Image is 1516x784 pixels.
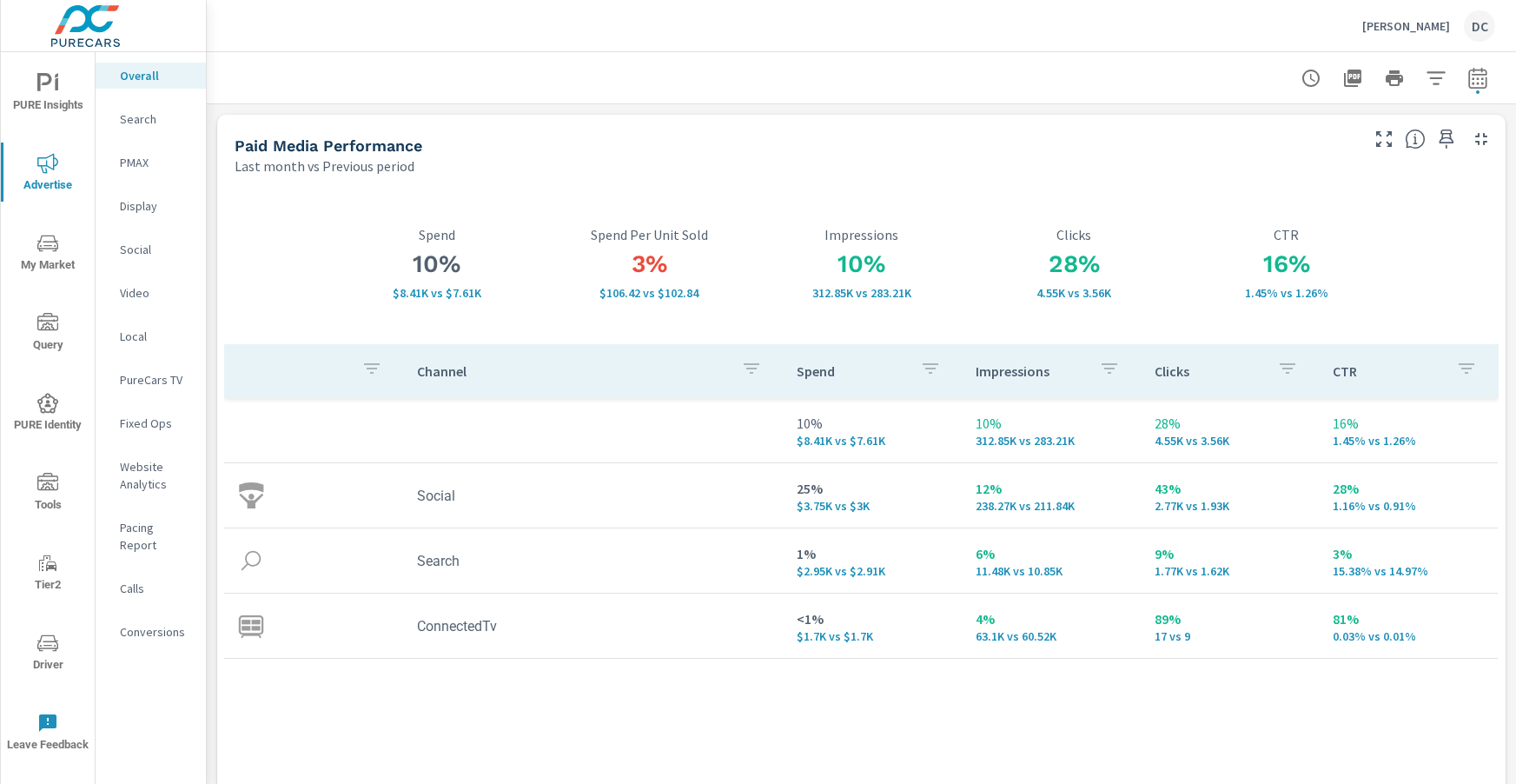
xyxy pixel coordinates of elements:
[976,362,1085,380] p: Impressions
[1180,249,1393,279] h3: 16%
[96,323,206,349] div: Local
[235,136,422,155] h5: Paid Media Performance
[543,286,756,300] p: $106.42 vs $102.84
[1333,413,1484,434] p: 16%
[238,548,264,574] img: icon-search.svg
[96,367,206,393] div: PureCars TV
[120,415,192,432] p: Fixed Ops
[797,413,948,434] p: 10%
[1155,499,1306,513] p: 2,765 vs 1,928
[755,249,968,279] h3: 10%
[1155,543,1306,564] p: 9%
[976,564,1127,578] p: 11,484 vs 10,846
[96,236,206,262] div: Social
[6,153,89,196] span: Advertise
[1433,125,1460,153] span: Save this to your personalized report
[6,473,89,515] span: Tools
[120,197,192,215] p: Display
[96,619,206,645] div: Conversions
[120,67,192,84] p: Overall
[1333,608,1484,629] p: 81%
[976,608,1127,629] p: 4%
[403,604,783,648] td: ConnectedTv
[1405,129,1426,149] span: Understand performance metrics over the selected time range.
[6,233,89,276] span: My Market
[403,474,783,518] td: Social
[1467,125,1495,153] button: Minimize Widget
[6,393,89,435] span: PURE Identity
[1155,478,1306,499] p: 43%
[96,193,206,219] div: Display
[417,362,727,380] p: Channel
[120,110,192,128] p: Search
[1377,61,1412,96] button: Print Report
[96,515,206,558] div: Pacing Report
[755,227,968,243] p: Impressions
[1155,413,1306,434] p: 28%
[1155,434,1306,448] p: 4,548 vs 3,561
[968,286,1181,300] p: 4,548 vs 3,561
[1333,478,1484,499] p: 28%
[96,63,206,89] div: Overall
[1419,61,1453,96] button: Apply Filters
[1362,18,1450,34] p: [PERSON_NAME]
[797,629,948,643] p: $1,702 vs $1,702
[6,633,89,675] span: Driver
[120,241,192,258] p: Social
[1333,434,1484,448] p: 1.45% vs 1.26%
[120,519,192,554] p: Pacing Report
[1,52,95,772] div: nav menu
[543,249,756,279] h3: 3%
[120,371,192,389] p: PureCars TV
[238,482,264,508] img: icon-social.svg
[1335,61,1370,96] button: "Export Report to PDF"
[976,478,1127,499] p: 12%
[96,149,206,176] div: PMAX
[1333,564,1484,578] p: 15.38% vs 14.97%
[120,154,192,171] p: PMAX
[797,608,948,629] p: <1%
[976,629,1127,643] p: 63,097 vs 60,520
[120,580,192,597] p: Calls
[120,328,192,345] p: Local
[1180,286,1393,300] p: 1.45% vs 1.26%
[1155,362,1264,380] p: Clicks
[1333,499,1484,513] p: 1.16% vs 0.91%
[6,313,89,355] span: Query
[797,478,948,499] p: 25%
[330,249,543,279] h3: 10%
[1333,362,1442,380] p: CTR
[6,553,89,595] span: Tier2
[120,458,192,493] p: Website Analytics
[968,249,1181,279] h3: 28%
[96,454,206,497] div: Website Analytics
[976,499,1127,513] p: 238,266 vs 211,844
[755,286,968,300] p: 312,847 vs 283,210
[96,410,206,436] div: Fixed Ops
[238,613,264,639] img: icon-connectedtv.svg
[6,713,89,755] span: Leave Feedback
[330,286,543,300] p: $8,407 vs $7,610
[120,623,192,641] p: Conversions
[403,539,783,583] td: Search
[976,413,1127,434] p: 10%
[1370,125,1398,153] button: Make Fullscreen
[797,499,948,513] p: $3,755 vs $2,998
[96,280,206,306] div: Video
[96,106,206,132] div: Search
[797,362,906,380] p: Spend
[976,543,1127,564] p: 6%
[1333,629,1484,643] p: 0.03% vs 0.01%
[797,564,948,578] p: $2,950 vs $2,910
[1464,10,1495,42] div: DC
[96,575,206,601] div: Calls
[797,434,948,448] p: $8,407 vs $7,610
[6,73,89,116] span: PURE Insights
[235,156,414,176] p: Last month vs Previous period
[1155,629,1306,643] p: 17 vs 9
[1155,564,1306,578] p: 1,766 vs 1,624
[797,543,948,564] p: 1%
[543,227,756,243] p: Spend Per Unit Sold
[1333,543,1484,564] p: 3%
[330,227,543,243] p: Spend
